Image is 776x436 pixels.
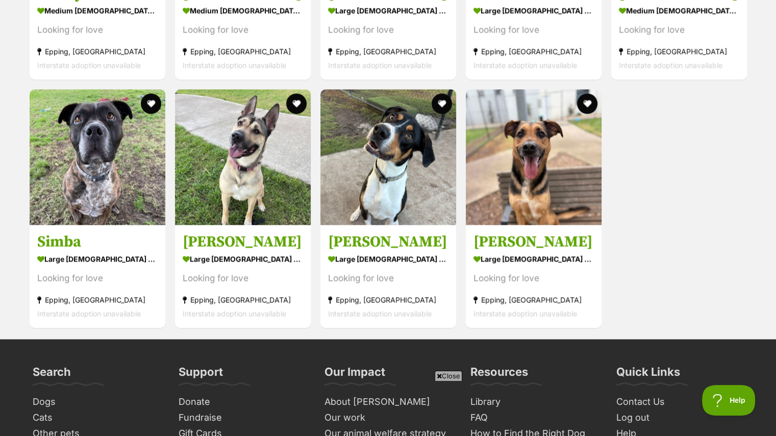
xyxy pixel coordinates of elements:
[432,93,452,114] button: favourite
[183,44,303,58] div: Epping, [GEOGRAPHIC_DATA]
[324,365,385,385] h3: Our Impact
[174,394,310,410] a: Donate
[183,23,303,37] div: Looking for love
[141,93,161,114] button: favourite
[616,365,680,385] h3: Quick Links
[612,394,748,410] a: Contact Us
[328,309,432,318] span: Interstate adoption unavailable
[612,410,748,426] a: Log out
[175,89,311,225] img: Shontae
[328,251,448,266] div: large [DEMOGRAPHIC_DATA] Dog
[466,89,602,225] img: Eddie
[619,44,739,58] div: Epping, [GEOGRAPHIC_DATA]
[37,293,158,306] div: Epping, [GEOGRAPHIC_DATA]
[29,410,164,426] a: Cats
[473,23,594,37] div: Looking for love
[183,309,286,318] span: Interstate adoption unavailable
[203,385,574,431] iframe: Advertisement
[183,61,286,69] span: Interstate adoption unavailable
[174,410,310,426] a: Fundraise
[435,371,462,381] span: Close
[37,61,141,69] span: Interstate adoption unavailable
[619,23,739,37] div: Looking for love
[328,23,448,37] div: Looking for love
[183,251,303,266] div: large [DEMOGRAPHIC_DATA] Dog
[175,224,311,328] a: [PERSON_NAME] large [DEMOGRAPHIC_DATA] Dog Looking for love Epping, [GEOGRAPHIC_DATA] Interstate ...
[320,89,456,225] img: Patrick
[30,224,165,328] a: Simba large [DEMOGRAPHIC_DATA] Dog Looking for love Epping, [GEOGRAPHIC_DATA] Interstate adoption...
[619,3,739,18] div: medium [DEMOGRAPHIC_DATA] Dog
[37,23,158,37] div: Looking for love
[286,93,307,114] button: favourite
[473,3,594,18] div: large [DEMOGRAPHIC_DATA] Dog
[328,61,432,69] span: Interstate adoption unavailable
[33,365,71,385] h3: Search
[37,232,158,251] h3: Simba
[473,271,594,285] div: Looking for love
[37,44,158,58] div: Epping, [GEOGRAPHIC_DATA]
[29,394,164,410] a: Dogs
[473,44,594,58] div: Epping, [GEOGRAPHIC_DATA]
[473,309,577,318] span: Interstate adoption unavailable
[183,271,303,285] div: Looking for love
[328,44,448,58] div: Epping, [GEOGRAPHIC_DATA]
[473,61,577,69] span: Interstate adoption unavailable
[328,3,448,18] div: large [DEMOGRAPHIC_DATA] Dog
[328,232,448,251] h3: [PERSON_NAME]
[320,224,456,328] a: [PERSON_NAME] large [DEMOGRAPHIC_DATA] Dog Looking for love Epping, [GEOGRAPHIC_DATA] Interstate ...
[183,3,303,18] div: medium [DEMOGRAPHIC_DATA] Dog
[328,293,448,306] div: Epping, [GEOGRAPHIC_DATA]
[179,365,223,385] h3: Support
[37,3,158,18] div: medium [DEMOGRAPHIC_DATA] Dog
[37,271,158,285] div: Looking for love
[473,293,594,306] div: Epping, [GEOGRAPHIC_DATA]
[702,385,756,416] iframe: Help Scout Beacon - Open
[30,89,165,225] img: Simba
[619,61,722,69] span: Interstate adoption unavailable
[466,224,602,328] a: [PERSON_NAME] large [DEMOGRAPHIC_DATA] Dog Looking for love Epping, [GEOGRAPHIC_DATA] Interstate ...
[470,365,528,385] h3: Resources
[37,309,141,318] span: Interstate adoption unavailable
[183,293,303,306] div: Epping, [GEOGRAPHIC_DATA]
[473,251,594,266] div: large [DEMOGRAPHIC_DATA] Dog
[183,232,303,251] h3: [PERSON_NAME]
[473,232,594,251] h3: [PERSON_NAME]
[328,271,448,285] div: Looking for love
[37,251,158,266] div: large [DEMOGRAPHIC_DATA] Dog
[577,93,597,114] button: favourite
